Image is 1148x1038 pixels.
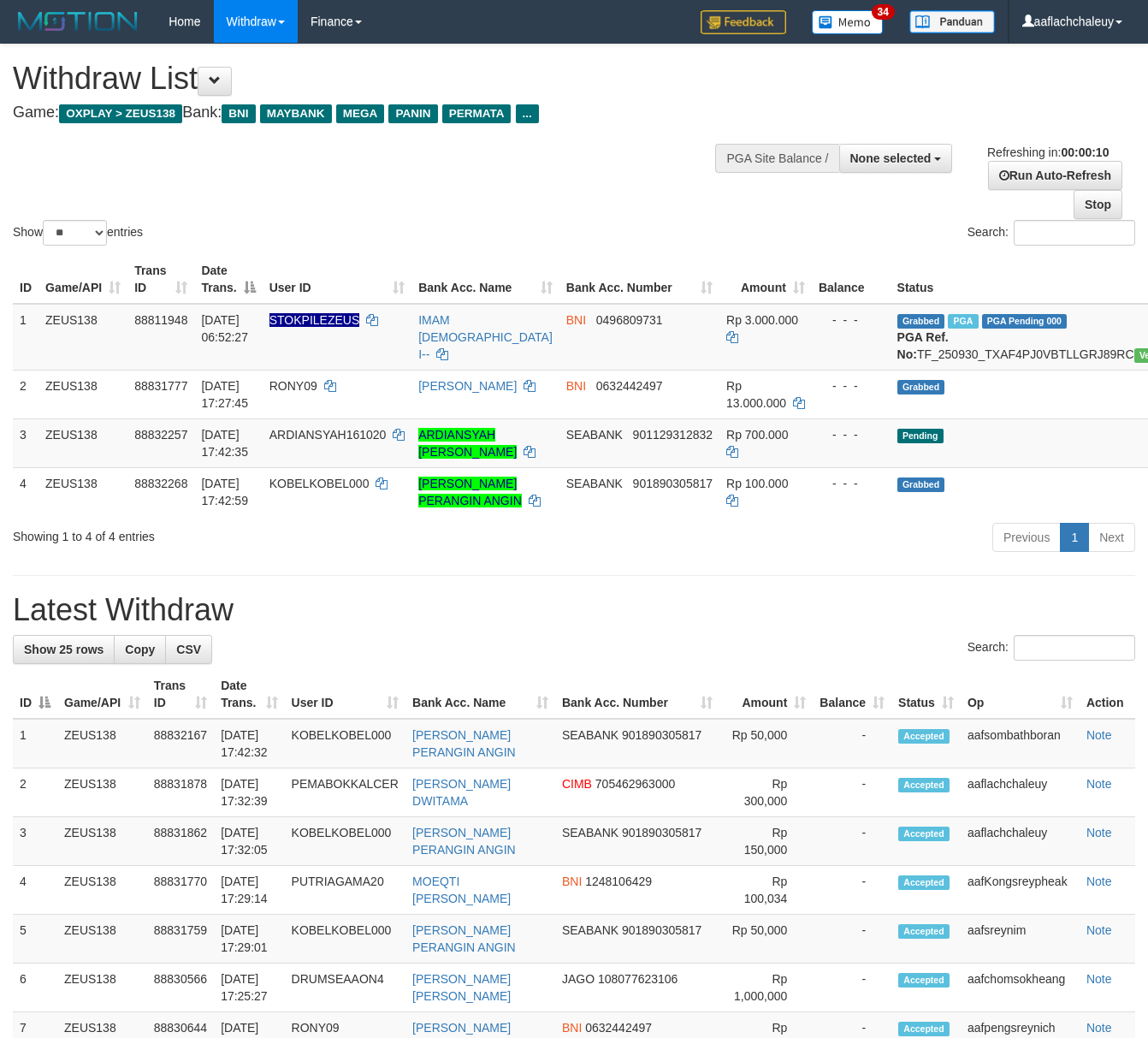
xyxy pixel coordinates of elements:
[13,521,465,545] div: Showing 1 to 4 of 4 entries
[13,467,38,516] td: 4
[819,311,884,329] div: - - -
[147,964,214,1012] td: 88830566
[57,670,147,719] th: Game/API: activate to sort column ascending
[285,670,406,719] th: User ID: activate to sort column ascending
[147,866,214,915] td: 88831770
[566,379,586,393] span: BNI
[57,817,147,866] td: ZEUS138
[1061,145,1109,159] strong: 00:00:10
[891,670,961,719] th: Status: activate to sort column ascending
[596,379,663,393] span: Copy 0632442497 to clipboard
[201,313,248,344] span: [DATE] 06:52:27
[898,973,950,988] span: Accepted
[595,777,675,791] span: Copy 705462963000 to clipboard
[1088,523,1135,552] a: Next
[214,768,284,817] td: [DATE] 17:32:39
[269,313,360,327] span: Nama rekening ada tanda titik/strip, harap diedit
[562,875,582,888] span: BNI
[813,964,891,1012] td: -
[388,104,437,123] span: PANIN
[13,418,38,467] td: 3
[516,104,539,123] span: ...
[968,220,1135,246] label: Search:
[1080,670,1135,719] th: Action
[596,313,663,327] span: Copy 0496809731 to clipboard
[1014,635,1135,661] input: Search:
[719,768,814,817] td: Rp 300,000
[961,817,1080,866] td: aaflachchaleuy
[176,643,201,656] span: CSV
[897,380,945,394] span: Grabbed
[622,923,701,937] span: Copy 901890305817 to clipboard
[961,768,1080,817] td: aaflachchaleuy
[411,255,559,304] th: Bank Acc. Name: activate to sort column ascending
[897,429,944,443] span: Pending
[285,719,406,768] td: KOBELKOBEL000
[566,477,623,490] span: SEABANK
[13,964,57,1012] td: 6
[898,729,950,744] span: Accepted
[819,475,884,492] div: - - -
[1086,777,1112,791] a: Note
[13,9,143,34] img: MOTION_logo.png
[715,144,838,173] div: PGA Site Balance /
[263,255,411,304] th: User ID: activate to sort column ascending
[38,467,127,516] td: ZEUS138
[43,220,107,246] select: Showentries
[585,875,652,888] span: Copy 1248106429 to clipboard
[633,477,713,490] span: Copy 901890305817 to clipboard
[562,923,618,937] span: SEABANK
[598,972,678,986] span: Copy 108077623106 to clipboard
[418,313,553,361] a: IMAM [DEMOGRAPHIC_DATA] I--
[585,1021,652,1035] span: Copy 0632442497 to clipboard
[134,313,187,327] span: 88811948
[562,777,592,791] span: CIMB
[412,777,511,808] a: [PERSON_NAME] DWITAMA
[813,817,891,866] td: -
[412,826,516,857] a: [PERSON_NAME] PERANGIN ANGIN
[214,719,284,768] td: [DATE] 17:42:32
[38,370,127,418] td: ZEUS138
[201,379,248,410] span: [DATE] 17:27:45
[13,62,749,96] h1: Withdraw List
[418,428,517,459] a: ARDIANSYAH [PERSON_NAME]
[134,477,187,490] span: 88832268
[961,670,1080,719] th: Op: activate to sort column ascending
[898,827,950,841] span: Accepted
[57,915,147,964] td: ZEUS138
[719,255,812,304] th: Amount: activate to sort column ascending
[898,1022,950,1036] span: Accepted
[412,728,516,759] a: [PERSON_NAME] PERANGIN ANGIN
[114,635,166,664] a: Copy
[214,964,284,1012] td: [DATE] 17:25:27
[622,826,701,839] span: Copy 901890305817 to clipboard
[412,875,511,905] a: MOEQTI [PERSON_NAME]
[961,866,1080,915] td: aafKongsreypheak
[819,426,884,443] div: - - -
[260,104,332,123] span: MAYBANK
[285,866,406,915] td: PUTRIAGAMA20
[719,817,814,866] td: Rp 150,000
[147,670,214,719] th: Trans ID: activate to sort column ascending
[719,915,814,964] td: Rp 50,000
[850,151,932,165] span: None selected
[897,314,945,329] span: Grabbed
[285,817,406,866] td: KOBELKOBEL000
[719,964,814,1012] td: Rp 1,000,000
[909,10,995,33] img: panduan.png
[285,964,406,1012] td: DRUMSEAAON4
[622,728,701,742] span: Copy 901890305817 to clipboard
[194,255,262,304] th: Date Trans.: activate to sort column descending
[726,477,788,490] span: Rp 100.000
[987,145,1109,159] span: Refreshing in:
[1086,1021,1112,1035] a: Note
[38,304,127,371] td: ZEUS138
[559,255,719,304] th: Bank Acc. Number: activate to sort column ascending
[214,817,284,866] td: [DATE] 17:32:05
[147,817,214,866] td: 88831862
[812,10,884,34] img: Button%20Memo.svg
[813,866,891,915] td: -
[336,104,385,123] span: MEGA
[1086,875,1112,888] a: Note
[214,866,284,915] td: [DATE] 17:29:14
